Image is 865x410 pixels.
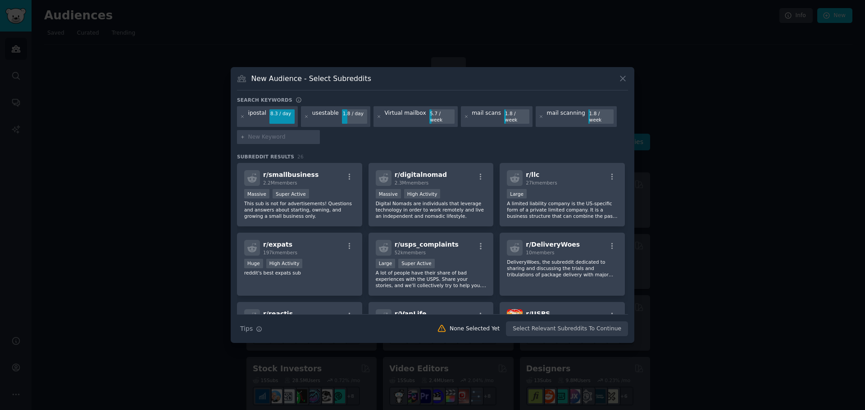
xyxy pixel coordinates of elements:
p: Digital Nomads are individuals that leverage technology in order to work remotely and live an ind... [376,200,487,219]
span: 2.2M members [263,180,297,185]
h3: Search keywords [237,97,292,103]
span: Subreddit Results [237,153,294,160]
div: Virtual mailbox [384,109,426,124]
div: Huge [244,259,263,268]
p: DeliveryWoes, the subreddit dedicated to sharing and discussing the trials and tribulations of pa... [507,259,618,278]
div: ipostal [248,109,267,124]
div: High Activity [404,189,441,198]
div: None Selected Yet [450,325,500,333]
span: r/ digitalnomad [395,171,447,178]
div: 1.8 / day [342,109,367,117]
div: usestable [312,109,339,124]
div: Large [507,189,527,198]
span: r/ DeliveryWoes [526,241,580,248]
div: mail scanning [547,109,585,124]
input: New Keyword [248,133,317,141]
span: 2.3M members [395,180,429,185]
p: A lot of people have their share of bad experiences with the USPS. Share your stories, and we'll ... [376,270,487,288]
div: Super Active [273,189,309,198]
button: Tips [237,321,265,337]
span: r/ reactjs [263,310,293,317]
div: High Activity [266,259,303,268]
span: 10 members [526,250,554,255]
div: Super Active [398,259,435,268]
span: Tips [240,324,253,333]
div: Massive [244,189,269,198]
p: A limited liability company is the US-specific form of a private limited company. It is a busines... [507,200,618,219]
div: Massive [376,189,401,198]
img: USPS [507,309,523,325]
p: reddit's best expats sub [244,270,355,276]
span: r/ expats [263,241,292,248]
div: Large [376,259,396,268]
span: r/ VanLife [395,310,427,317]
span: r/ USPS [526,310,550,317]
div: 8.3 / day [269,109,295,117]
span: r/ llc [526,171,539,178]
div: 5.7 / week [429,109,455,124]
div: mail scans [472,109,501,124]
span: r/ smallbusiness [263,171,319,178]
p: This sub is not for advertisements! Questions and answers about starting, owning, and growing a s... [244,200,355,219]
span: 27k members [526,180,557,185]
h3: New Audience - Select Subreddits [251,74,371,83]
span: 52k members [395,250,426,255]
span: r/ usps_complaints [395,241,459,248]
span: 26 [297,154,304,159]
span: 197k members [263,250,297,255]
div: 1.8 / week [504,109,529,124]
div: 1.8 / week [588,109,614,124]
